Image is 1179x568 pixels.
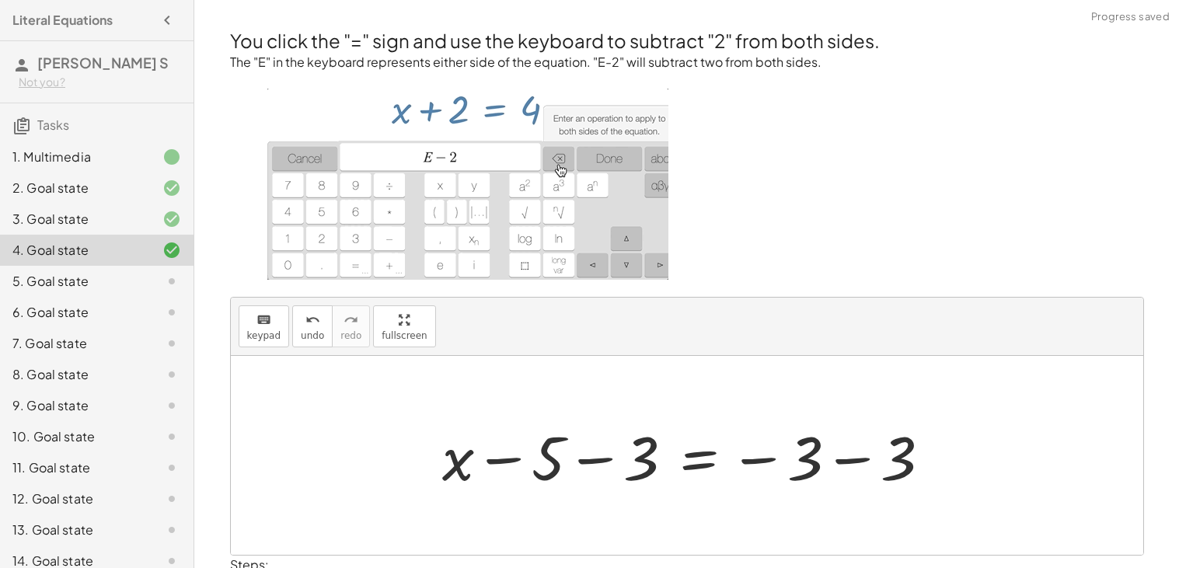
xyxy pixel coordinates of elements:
span: Tasks [37,117,69,133]
i: Task not started. [162,303,181,322]
div: 12. Goal state [12,490,138,508]
i: undo [305,311,320,329]
button: undoundo [292,305,333,347]
h4: Literal Equations [12,11,113,30]
div: 8. Goal state [12,365,138,384]
i: Task finished. [162,148,181,166]
i: Task finished and correct. [162,210,181,228]
div: 5. Goal state [12,272,138,291]
span: fullscreen [382,330,427,341]
button: fullscreen [373,305,435,347]
i: Task not started. [162,427,181,446]
img: e256af34d3a4bef511c9807a38e2ee9fa22f091e05be5a6d54e558bb7be714a6.gif [267,89,668,280]
div: 9. Goal state [12,396,138,415]
p: The "E" in the keyboard represents either side of the equation. "E-2" will subtract two from both... [230,54,1144,71]
i: redo [344,311,358,329]
button: redoredo [332,305,370,347]
i: keyboard [256,311,271,329]
span: undo [301,330,324,341]
button: keyboardkeypad [239,305,290,347]
div: 13. Goal state [12,521,138,539]
i: Task not started. [162,458,181,477]
div: 7. Goal state [12,334,138,353]
span: [PERSON_NAME] S [37,54,169,71]
div: 11. Goal state [12,458,138,477]
div: 3. Goal state [12,210,138,228]
i: Task finished and correct. [162,179,181,197]
span: Progress saved [1091,9,1170,25]
i: Task not started. [162,396,181,415]
i: Task not started. [162,272,181,291]
i: Task finished and correct. [162,241,181,260]
i: Task not started. [162,490,181,508]
div: 10. Goal state [12,427,138,446]
i: Task not started. [162,365,181,384]
div: 1. Multimedia [12,148,138,166]
div: 6. Goal state [12,303,138,322]
div: Not you? [19,75,181,90]
i: Task not started. [162,521,181,539]
span: keypad [247,330,281,341]
span: redo [340,330,361,341]
div: 2. Goal state [12,179,138,197]
div: 4. Goal state [12,241,138,260]
h2: You click the "=" sign and use the keyboard to subtract "2" from both sides. [230,27,1144,54]
i: Task not started. [162,334,181,353]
